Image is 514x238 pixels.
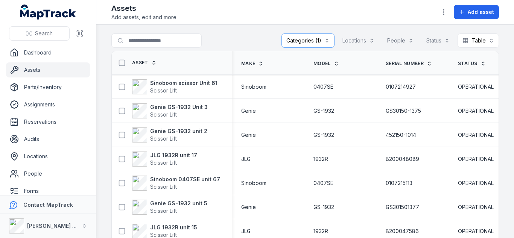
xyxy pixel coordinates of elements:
[150,135,177,142] span: Scissor Lift
[150,159,177,166] span: Scissor Lift
[150,200,207,207] strong: Genie GS-1932 unit 5
[313,203,334,211] span: GS-1932
[111,14,178,21] span: Add assets, edit and more.
[6,114,90,129] a: Reservations
[132,176,220,191] a: Sinoboom 0407SE unit 67Scissor Lift
[132,103,208,118] a: Genie GS-1932 Unit 3Scissor Lift
[150,176,220,183] strong: Sinoboom 0407SE unit 67
[6,45,90,60] a: Dashboard
[468,8,494,16] span: Add asset
[458,203,494,211] span: OPERATIONAL
[111,3,178,14] h2: Assets
[132,200,207,215] a: Genie GS-1932 unit 5Scissor Lift
[382,33,418,48] button: People
[23,202,73,208] strong: Contact MapTrack
[6,183,90,199] a: Forms
[458,227,494,235] span: OPERATIONAL
[9,26,70,41] button: Search
[458,179,494,187] span: OPERATIONAL
[150,183,177,190] span: Scissor Lift
[241,83,266,91] span: Sinoboom
[35,30,53,37] span: Search
[6,62,90,77] a: Assets
[386,131,416,139] span: 452150-1014
[132,60,148,66] span: Asset
[150,152,197,159] strong: JLG 1932R unit 17
[313,131,334,139] span: GS-1932
[27,223,79,229] strong: [PERSON_NAME] Air
[454,5,499,19] button: Add asset
[241,131,256,139] span: Genie
[150,111,177,118] span: Scissor Lift
[6,97,90,112] a: Assignments
[313,179,333,187] span: 0407SE
[386,107,421,115] span: GS30150-1375
[241,61,263,67] a: Make
[458,83,494,91] span: OPERATIONAL
[313,61,339,67] a: Model
[6,149,90,164] a: Locations
[313,83,333,91] span: 0407SE
[241,107,256,115] span: Genie
[313,61,331,67] span: Model
[241,203,256,211] span: Genie
[150,232,177,238] span: Scissor Lift
[458,131,494,139] span: OPERATIONAL
[386,83,416,91] span: 0107214927
[313,155,328,163] span: 1932R
[6,80,90,95] a: Parts/Inventory
[150,208,177,214] span: Scissor Lift
[132,60,157,66] a: Asset
[241,155,251,163] span: JLG
[241,179,266,187] span: Sinoboom
[458,155,494,163] span: OPERATIONAL
[313,107,334,115] span: GS-1932
[421,33,455,48] button: Status
[458,61,478,67] span: Status
[338,33,379,48] button: Locations
[386,61,424,67] span: Serial Number
[458,61,486,67] a: Status
[150,87,177,94] span: Scissor Lift
[6,132,90,147] a: Audits
[132,79,217,94] a: Sinoboom scissor Unit 61Scissor Lift
[241,227,251,235] span: JLG
[386,155,419,163] span: B200048089
[150,79,217,87] strong: Sinoboom scissor Unit 61
[150,224,197,231] strong: JLG 1932R unit 15
[458,107,494,115] span: OPERATIONAL
[241,61,255,67] span: Make
[132,152,197,167] a: JLG 1932R unit 17Scissor Lift
[386,61,432,67] a: Serial Number
[386,179,412,187] span: 0107215113
[6,166,90,181] a: People
[386,227,419,235] span: B200047586
[458,33,499,48] button: Table
[20,5,76,20] a: MapTrack
[313,227,328,235] span: 1932R
[386,203,419,211] span: GS301501377
[281,33,335,48] button: Categories (1)
[150,103,208,111] strong: Genie GS-1932 Unit 3
[132,127,207,142] a: Genie GS-1932 unit 2Scissor Lift
[150,127,207,135] strong: Genie GS-1932 unit 2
